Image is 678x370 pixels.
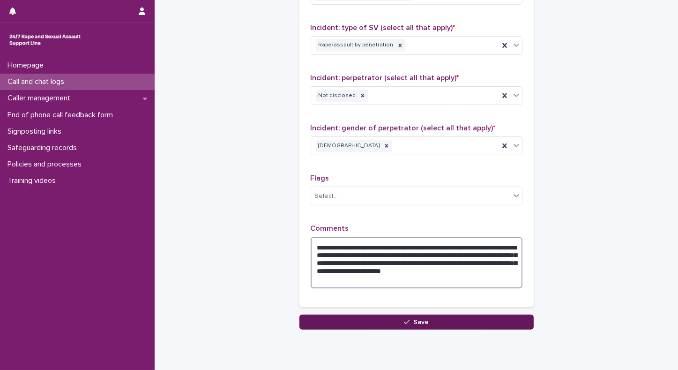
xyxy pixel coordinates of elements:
div: Not disclosed [316,90,358,102]
p: Homepage [4,61,51,70]
p: Call and chat logs [4,77,72,86]
span: Incident: gender of perpetrator (select all that apply) [311,124,496,132]
span: Flags [311,174,329,182]
span: Comments [311,225,349,232]
p: Caller management [4,94,78,103]
p: Safeguarding records [4,143,84,152]
button: Save [299,315,534,330]
span: Incident: perpetrator (select all that apply) [311,74,459,82]
div: Rape/assault by penetration [316,39,395,52]
span: Incident: type of SV (select all that apply) [311,24,455,31]
span: Save [413,319,429,325]
div: [DEMOGRAPHIC_DATA] [316,140,381,152]
div: Select... [315,191,338,201]
p: Training videos [4,176,63,185]
p: Signposting links [4,127,69,136]
p: Policies and processes [4,160,89,169]
p: End of phone call feedback form [4,111,120,120]
img: rhQMoQhaT3yELyF149Cw [7,30,82,49]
